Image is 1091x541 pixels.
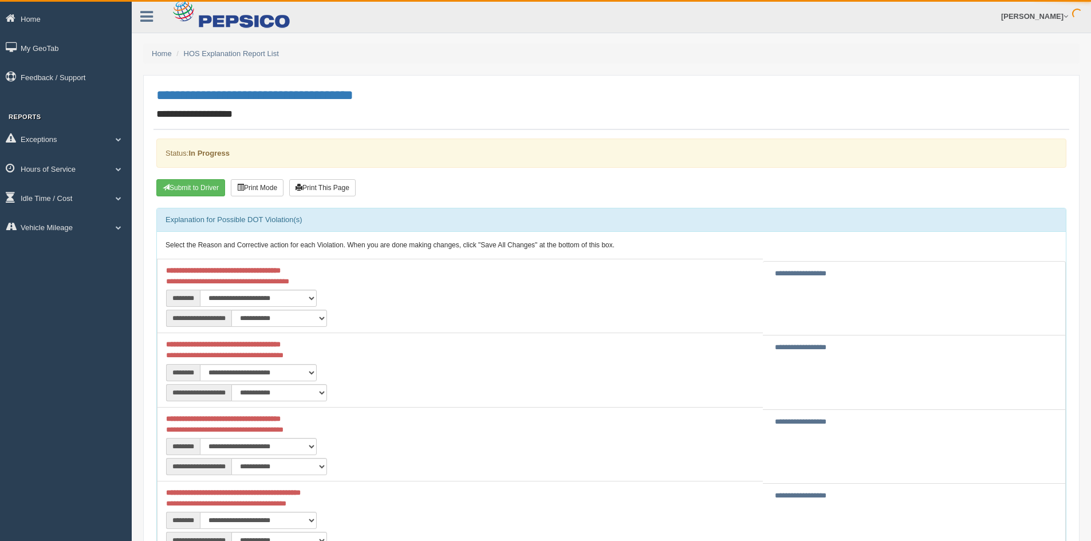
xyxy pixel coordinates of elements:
div: Status: [156,139,1066,168]
button: Print Mode [231,179,283,196]
a: HOS Explanation Report List [184,49,279,58]
a: Home [152,49,172,58]
strong: In Progress [188,149,230,157]
button: Submit To Driver [156,179,225,196]
div: Select the Reason and Corrective action for each Violation. When you are done making changes, cli... [157,232,1066,259]
div: Explanation for Possible DOT Violation(s) [157,208,1066,231]
button: Print This Page [289,179,356,196]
